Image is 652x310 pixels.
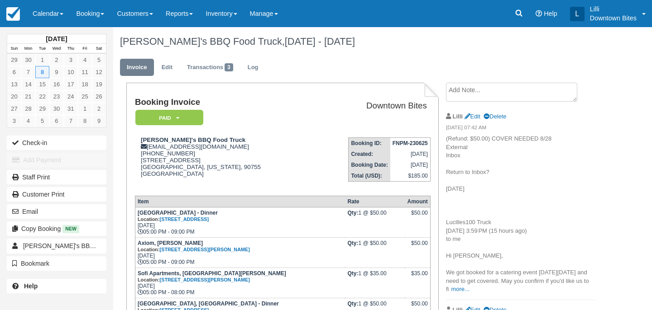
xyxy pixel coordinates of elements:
a: 9 [49,66,63,78]
p: Downtown Bites [590,14,637,23]
a: 1 [78,103,92,115]
strong: FNPM-230625 [393,140,428,146]
div: $35.00 [407,270,427,284]
h2: Downtown Bites [317,101,427,111]
a: 2 [49,54,63,66]
th: Mon [21,44,35,54]
h1: [PERSON_NAME]'s BBQ Food Truck, [120,36,595,47]
a: 6 [7,66,21,78]
strong: [PERSON_NAME]'s BBQ Food Truck [141,136,245,143]
button: Email [7,204,106,219]
a: Customer Print [7,187,106,202]
button: Bookmark [7,256,106,271]
a: 4 [78,54,92,66]
a: 29 [7,54,21,66]
strong: [DATE] [46,35,67,42]
button: Copy Booking New [7,221,106,236]
a: 25 [78,90,92,103]
a: Log [241,59,265,76]
a: 9 [92,115,106,127]
a: Help [7,279,106,293]
a: 22 [35,90,49,103]
div: [EMAIL_ADDRESS][DOMAIN_NAME] [PHONE_NUMBER] [STREET_ADDRESS] [GEOGRAPHIC_DATA], [US_STATE], 90755... [135,136,314,188]
a: [STREET_ADDRESS][PERSON_NAME] [160,277,250,282]
em: [DATE] 07:42 AM [446,124,595,134]
a: 28 [21,103,35,115]
h1: Booking Invoice [135,98,314,107]
p: (Refund: $50.00) COVER NEEDED 8/28 External Inbox Return to Inbox? [DATE] Lucilles100 Truck [DATE... [446,135,595,294]
strong: Qty [347,240,358,246]
a: 14 [21,78,35,90]
th: Total (USD): [349,170,390,182]
td: [DATE] 05:00 PM - 09:00 PM [135,237,345,268]
div: $50.00 [407,210,427,223]
th: Created: [349,149,390,160]
a: [STREET_ADDRESS] [160,216,209,222]
a: 16 [49,78,63,90]
a: [STREET_ADDRESS][PERSON_NAME] [160,247,250,252]
b: Help [24,282,38,290]
td: [DATE] 05:00 PM - 08:00 PM [135,268,345,298]
span: [PERSON_NAME]'s BBQ Food Truck [23,242,128,249]
td: 1 @ $50.00 [345,207,405,237]
a: 7 [64,115,78,127]
td: 1 @ $35.00 [345,268,405,298]
a: 5 [92,54,106,66]
span: 3 [225,63,233,71]
a: [PERSON_NAME]'s BBQ Food Truck [7,239,106,253]
a: 15 [35,78,49,90]
a: Transactions3 [180,59,240,76]
span: Help [544,10,557,17]
a: Staff Print [7,170,106,184]
a: 19 [92,78,106,90]
strong: Qty [347,270,358,277]
img: checkfront-main-nav-mini-logo.png [6,7,20,21]
th: Amount [405,196,430,207]
a: Edit [155,59,179,76]
strong: Axiom, [PERSON_NAME] [138,240,250,253]
th: Sun [7,44,21,54]
strong: Sofi Apartments, [GEOGRAPHIC_DATA][PERSON_NAME] [138,270,286,283]
strong: Lilli [453,113,463,120]
th: Item [135,196,345,207]
a: Delete [484,113,506,120]
strong: Qty [347,301,358,307]
a: 17 [64,78,78,90]
a: 18 [78,78,92,90]
a: 27 [7,103,21,115]
a: 3 [7,115,21,127]
th: Booking Date: [349,160,390,170]
a: 23 [49,90,63,103]
a: 8 [78,115,92,127]
small: Location: [138,277,250,282]
small: Location: [138,247,250,252]
td: [DATE] 05:00 PM - 09:00 PM [135,207,345,237]
th: Booking ID: [349,138,390,149]
a: 30 [49,103,63,115]
th: Wed [49,44,63,54]
a: 24 [64,90,78,103]
a: more... [451,286,469,292]
th: Sat [92,44,106,54]
div: L [570,7,585,21]
a: 5 [35,115,49,127]
a: 20 [7,90,21,103]
a: 8 [35,66,49,78]
a: 6 [49,115,63,127]
i: Help [536,10,542,17]
a: 12 [92,66,106,78]
th: Fri [78,44,92,54]
span: [DATE] - [DATE] [285,36,355,47]
p: Lilli [590,5,637,14]
a: 21 [21,90,35,103]
a: 4 [21,115,35,127]
a: 13 [7,78,21,90]
th: Rate [345,196,405,207]
td: [DATE] [390,160,431,170]
th: Tue [35,44,49,54]
em: Paid [135,110,203,126]
a: 26 [92,90,106,103]
strong: [GEOGRAPHIC_DATA] - Dinner [138,210,218,222]
small: Location: [138,216,209,222]
strong: Qty [347,210,358,216]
